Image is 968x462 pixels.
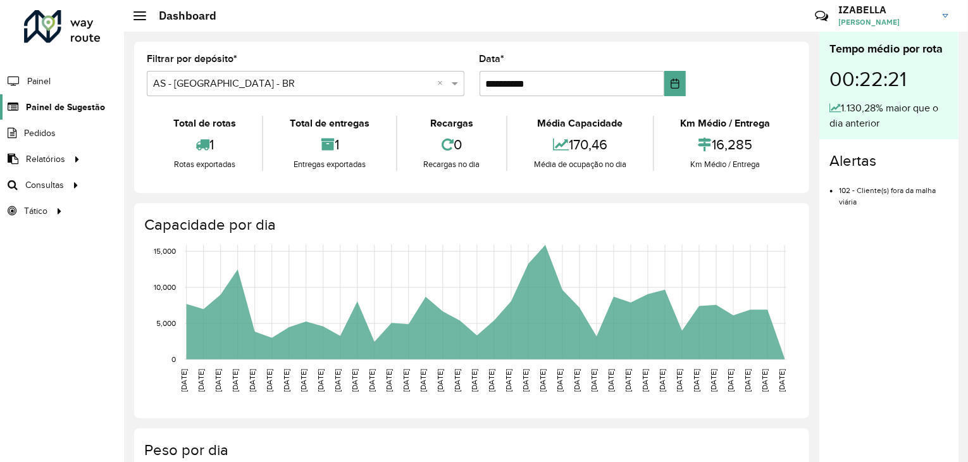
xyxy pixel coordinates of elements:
[266,116,392,131] div: Total de entregas
[180,369,188,392] text: [DATE]
[624,369,632,392] text: [DATE]
[333,369,342,392] text: [DATE]
[573,369,581,392] text: [DATE]
[400,158,503,171] div: Recargas no dia
[521,369,530,392] text: [DATE]
[248,369,256,392] text: [DATE]
[778,369,786,392] text: [DATE]
[504,369,512,392] text: [DATE]
[400,116,503,131] div: Recargas
[144,441,797,459] h4: Peso por dia
[658,369,666,392] text: [DATE]
[150,116,259,131] div: Total de rotas
[26,153,65,166] span: Relatórios
[25,178,64,192] span: Consultas
[265,369,273,392] text: [DATE]
[26,101,105,114] span: Painel de Sugestão
[808,3,835,30] a: Contato Rápido
[368,369,376,392] text: [DATE]
[675,369,683,392] text: [DATE]
[436,369,444,392] text: [DATE]
[24,204,47,218] span: Tático
[743,369,752,392] text: [DATE]
[144,216,797,234] h4: Capacidade por dia
[24,127,56,140] span: Pedidos
[402,369,410,392] text: [DATE]
[538,369,547,392] text: [DATE]
[351,369,359,392] text: [DATE]
[316,369,325,392] text: [DATE]
[657,131,793,158] div: 16,285
[231,369,239,392] text: [DATE]
[150,131,259,158] div: 1
[829,101,948,131] div: 1.130,28% maior que o dia anterior
[641,369,649,392] text: [DATE]
[214,369,222,392] text: [DATE]
[657,158,793,171] div: Km Médio / Entrega
[266,158,392,171] div: Entregas exportadas
[760,369,769,392] text: [DATE]
[511,131,649,158] div: 170,46
[27,75,51,88] span: Painel
[838,16,933,28] span: [PERSON_NAME]
[156,319,176,327] text: 5,000
[511,158,649,171] div: Média de ocupação no dia
[709,369,717,392] text: [DATE]
[470,369,478,392] text: [DATE]
[829,41,948,58] div: Tempo médio por rota
[266,131,392,158] div: 1
[154,283,176,291] text: 10,000
[838,4,933,16] h3: IZABELLA
[453,369,461,392] text: [DATE]
[511,116,649,131] div: Média Capacidade
[657,116,793,131] div: Km Médio / Entrega
[692,369,700,392] text: [DATE]
[419,369,427,392] text: [DATE]
[400,131,503,158] div: 0
[147,51,237,66] label: Filtrar por depósito
[590,369,598,392] text: [DATE]
[829,58,948,101] div: 00:22:21
[555,369,564,392] text: [DATE]
[282,369,290,392] text: [DATE]
[480,51,505,66] label: Data
[607,369,615,392] text: [DATE]
[171,355,176,363] text: 0
[839,175,948,208] li: 102 - Cliente(s) fora da malha viária
[829,152,948,170] h4: Alertas
[154,247,176,255] text: 15,000
[438,76,449,91] span: Clear all
[664,71,686,96] button: Choose Date
[299,369,307,392] text: [DATE]
[726,369,735,392] text: [DATE]
[150,158,259,171] div: Rotas exportadas
[146,9,216,23] h2: Dashboard
[197,369,205,392] text: [DATE]
[487,369,495,392] text: [DATE]
[385,369,393,392] text: [DATE]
